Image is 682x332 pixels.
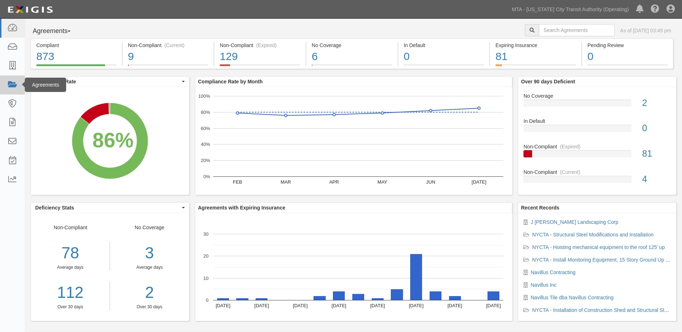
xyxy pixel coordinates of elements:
div: 3 [115,242,184,264]
div: 4 [637,173,676,186]
a: In Default0 [523,117,671,143]
text: 30 [203,231,208,237]
text: [DATE] [254,303,269,308]
text: 80% [201,110,210,115]
div: Over 30 days [31,304,110,310]
a: Expiring Insurance81 [490,64,581,70]
text: FEB [233,179,242,185]
div: 2 [637,97,676,110]
text: [DATE] [409,303,424,308]
text: 0% [203,174,210,179]
text: 20 [203,253,208,259]
button: Deficiency Stats [31,203,189,213]
div: Non-Compliant [518,143,676,150]
a: 112 [31,281,110,304]
text: [DATE] [331,303,346,308]
div: Over 30 days [115,304,184,310]
text: MAY [377,179,388,185]
div: (Expired) [560,143,581,150]
span: Compliance Rate [35,78,180,85]
i: Help Center - Complianz [651,5,659,14]
div: In Default [518,117,676,125]
div: Expiring Insurance [495,42,576,49]
text: 60% [201,125,210,131]
div: 81 [637,147,676,160]
div: Compliant [36,42,116,49]
text: [DATE] [472,179,486,185]
div: 78 [31,242,110,264]
div: 81 [495,49,576,64]
div: Average days [31,264,110,271]
text: MAR [280,179,291,185]
div: Non-Compliant (Expired) [220,42,300,49]
a: Navillus Inc [531,282,557,288]
button: Compliance Rate [31,77,189,87]
a: Navillus Contracting [531,269,576,275]
span: Deficiency Stats [35,204,180,211]
a: Non-Compliant(Expired)81 [523,143,671,169]
b: Compliance Rate by Month [198,79,263,84]
button: Agreements [31,24,84,38]
a: 2 [115,281,184,304]
div: (Expired) [256,42,277,49]
a: No Coverage2 [523,92,671,118]
div: In Default [404,42,484,49]
text: [DATE] [447,303,462,308]
div: 0 [404,49,484,64]
img: Logo [5,3,55,16]
div: Non-Compliant [518,169,676,176]
a: Compliant873 [31,64,122,70]
div: Average days [115,264,184,271]
div: Agreements [25,78,66,92]
input: Search Agreements [539,24,615,36]
text: APR [329,179,339,185]
text: [DATE] [486,303,501,308]
text: [DATE] [216,303,230,308]
div: No Coverage [312,42,392,49]
a: NYCTA - Hoisting mechanical equipment to the roof 125' up [532,244,665,250]
div: Non-Compliant (Current) [128,42,209,49]
div: 873 [36,49,116,64]
a: No Coverage6 [306,64,398,70]
div: No Coverage [518,92,676,100]
text: 40% [201,142,210,147]
b: Over 90 days Deficient [521,79,575,84]
div: Non-Compliant [31,224,110,310]
a: Non-Compliant(Current)4 [523,169,671,189]
text: 20% [201,158,210,163]
text: 10 [203,275,208,281]
div: 0 [587,49,668,64]
a: In Default0 [398,64,490,70]
div: (Current) [560,169,580,176]
a: Non-Compliant(Current)9 [123,64,214,70]
text: [DATE] [293,303,308,308]
div: 129 [220,49,300,64]
div: 86% [92,126,133,155]
a: Non-Compliant(Expired)129 [214,64,306,70]
svg: A chart. [31,87,189,195]
text: 100% [198,93,210,99]
div: No Coverage [110,224,189,310]
text: [DATE] [370,303,385,308]
svg: A chart. [195,87,512,195]
text: 0 [206,298,209,303]
a: Navillus Tile dba Navillus Contracting [531,295,613,300]
a: NYCTA - Structural Steel Modifications and Installation [532,232,653,238]
div: As of [DATE] 03:49 pm [620,27,671,34]
div: 9 [128,49,209,64]
a: J [PERSON_NAME] Landscaping Corp [531,219,618,225]
b: Recent Records [521,205,559,211]
svg: A chart. [195,213,512,321]
div: 6 [312,49,392,64]
div: (Current) [164,42,184,49]
b: Agreements with Expiring Insurance [198,205,285,211]
div: Pending Review [587,42,668,49]
a: Pending Review0 [582,64,673,70]
a: MTA - [US_STATE] City Transit Authority (Operating) [508,2,632,17]
text: JUN [426,179,435,185]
